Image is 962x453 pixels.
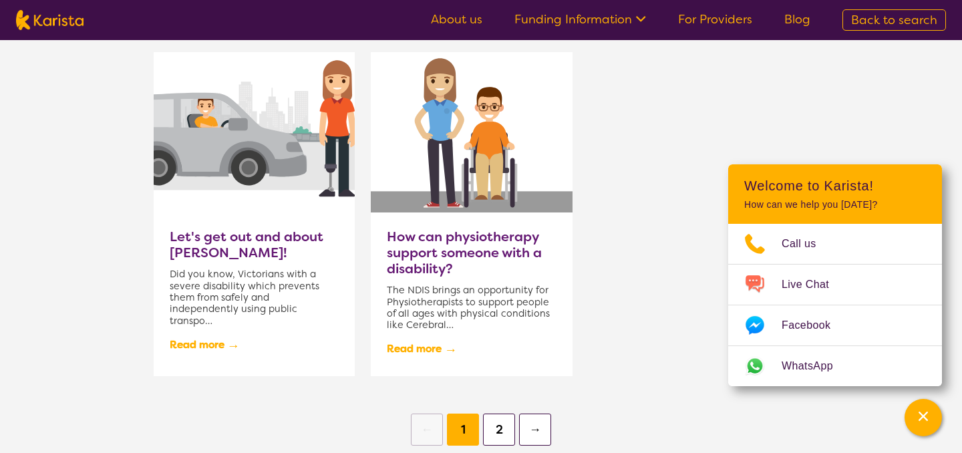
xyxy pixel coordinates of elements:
[16,10,84,30] img: Karista logo
[444,338,457,361] span: →
[744,178,926,194] h2: Welcome to Karista!
[905,399,942,436] button: Channel Menu
[387,338,457,361] a: Read more→
[728,164,942,386] div: Channel Menu
[371,52,572,212] img: How can physiotherapy support someone with a disability?
[483,414,515,446] button: 2
[170,229,339,261] a: Let's get out and about [PERSON_NAME]!
[744,199,926,210] p: How can we help you [DATE]?
[411,414,443,446] button: ←
[154,52,355,212] img: Let's get out and about Victoria!
[784,11,810,27] a: Blog
[842,9,946,31] a: Back to search
[519,414,551,446] button: →
[782,234,832,254] span: Call us
[728,224,942,386] ul: Choose channel
[728,346,942,386] a: Web link opens in a new tab.
[431,11,482,27] a: About us
[782,275,845,295] span: Live Chat
[170,333,240,356] a: Read more→
[782,356,849,376] span: WhatsApp
[514,11,646,27] a: Funding Information
[387,285,556,331] p: The NDIS brings an opportunity for Physiotherapists to support people of all ages with physical c...
[170,269,339,326] p: Did you know, Victorians with a severe disability which prevents them from safely and independent...
[387,229,556,277] a: How can physiotherapy support someone with a disability?
[227,333,240,356] span: →
[447,414,479,446] button: 1
[678,11,752,27] a: For Providers
[851,12,937,28] span: Back to search
[782,315,846,335] span: Facebook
